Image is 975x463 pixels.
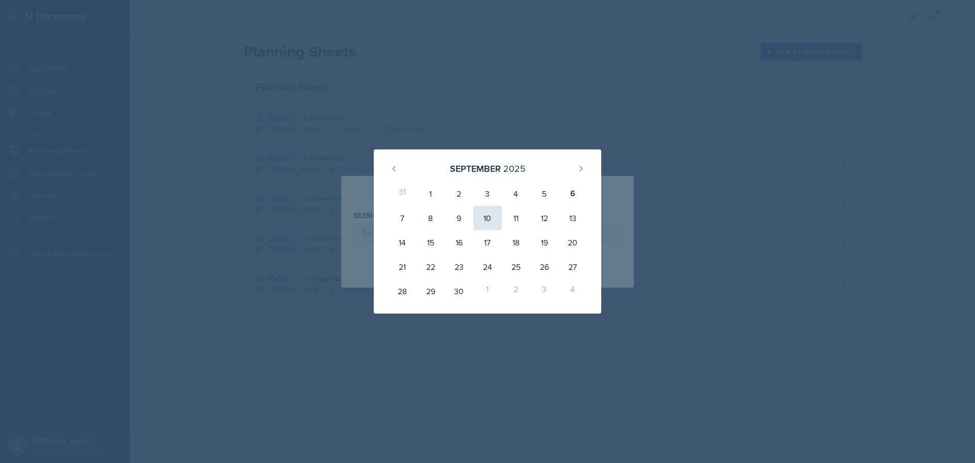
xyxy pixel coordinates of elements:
[416,255,445,279] div: 22
[559,181,587,206] div: 6
[473,230,502,255] div: 17
[559,206,587,230] div: 13
[416,206,445,230] div: 8
[502,255,530,279] div: 25
[473,206,502,230] div: 10
[530,181,559,206] div: 5
[416,181,445,206] div: 1
[388,230,416,255] div: 14
[502,230,530,255] div: 18
[450,162,501,175] div: September
[530,230,559,255] div: 19
[388,279,416,303] div: 28
[445,255,473,279] div: 23
[445,230,473,255] div: 16
[503,162,526,175] div: 2025
[416,230,445,255] div: 15
[473,181,502,206] div: 3
[445,181,473,206] div: 2
[502,206,530,230] div: 11
[473,279,502,303] div: 1
[530,255,559,279] div: 26
[559,230,587,255] div: 20
[473,255,502,279] div: 24
[388,181,416,206] div: 31
[502,279,530,303] div: 2
[388,255,416,279] div: 21
[559,255,587,279] div: 27
[502,181,530,206] div: 4
[388,206,416,230] div: 7
[445,206,473,230] div: 9
[559,279,587,303] div: 4
[530,279,559,303] div: 3
[530,206,559,230] div: 12
[445,279,473,303] div: 30
[416,279,445,303] div: 29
